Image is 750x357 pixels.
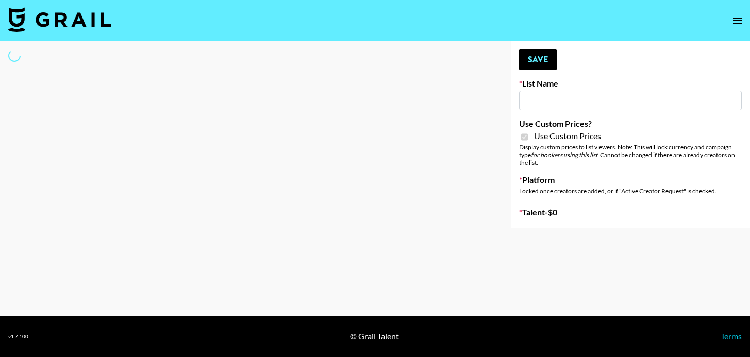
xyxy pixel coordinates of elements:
[519,118,742,129] label: Use Custom Prices?
[8,7,111,32] img: Grail Talent
[519,143,742,166] div: Display custom prices to list viewers. Note: This will lock currency and campaign type . Cannot b...
[727,10,748,31] button: open drawer
[531,151,597,159] em: for bookers using this list
[519,187,742,195] div: Locked once creators are added, or if "Active Creator Request" is checked.
[519,49,557,70] button: Save
[350,331,399,342] div: © Grail Talent
[519,207,742,217] label: Talent - $ 0
[519,78,742,89] label: List Name
[8,333,28,340] div: v 1.7.100
[534,131,601,141] span: Use Custom Prices
[721,331,742,341] a: Terms
[519,175,742,185] label: Platform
